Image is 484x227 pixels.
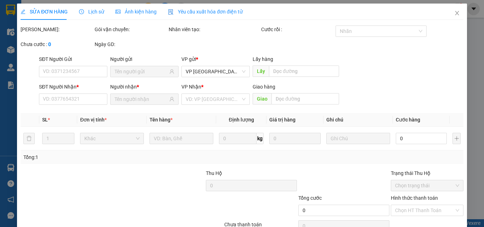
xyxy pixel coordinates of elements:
[169,69,174,74] span: user
[298,195,322,201] span: Tổng cước
[21,40,93,48] div: Chưa cước :
[168,9,243,15] span: Yêu cầu xuất hóa đơn điện tử
[150,133,213,144] input: VD: Bàn, Ghế
[269,66,339,77] input: Dọc đường
[23,153,187,161] div: Tổng: 1
[40,30,93,38] text: DLT2510120008
[253,84,275,90] span: Giao hàng
[269,133,320,144] input: 0
[116,9,120,14] span: picture
[229,117,254,123] span: Định lượng
[168,9,174,15] img: icon
[253,93,271,104] span: Giao
[186,66,246,77] span: VP Đà Lạt
[395,180,459,191] span: Chọn trạng thái
[271,93,339,104] input: Dọc đường
[79,9,104,15] span: Lịch sử
[206,170,222,176] span: Thu Hộ
[110,55,179,63] div: Người gửi
[150,117,173,123] span: Tên hàng
[326,133,390,144] input: Ghi Chú
[5,41,71,56] div: Gửi: VP [GEOGRAPHIC_DATA]
[21,25,93,33] div: [PERSON_NAME]:
[181,55,250,63] div: VP gửi
[79,9,84,14] span: clock-circle
[84,133,140,144] span: Khác
[48,41,51,47] b: 0
[110,83,179,91] div: Người nhận
[23,133,35,144] button: delete
[269,117,296,123] span: Giá trị hàng
[253,56,273,62] span: Lấy hàng
[39,83,107,91] div: SĐT Người Nhận
[39,55,107,63] div: SĐT Người Gửi
[447,4,467,23] button: Close
[396,117,420,123] span: Cước hàng
[95,40,167,48] div: Ngày GD:
[169,25,260,33] div: Nhân viên tạo:
[452,133,461,144] button: plus
[74,41,127,56] div: Nhận: VP [PERSON_NAME]
[391,195,438,201] label: Hình thức thanh toán
[391,169,463,177] div: Trạng thái Thu Hộ
[116,9,157,15] span: Ảnh kiện hàng
[257,133,264,144] span: kg
[95,25,167,33] div: Gói vận chuyển:
[323,113,393,127] th: Ghi chú
[261,25,334,33] div: Cước rồi :
[169,97,174,102] span: user
[42,117,48,123] span: SL
[80,117,107,123] span: Đơn vị tính
[253,66,269,77] span: Lấy
[114,68,168,75] input: Tên người gửi
[114,95,168,103] input: Tên người nhận
[454,10,460,16] span: close
[21,9,68,15] span: SỬA ĐƠN HÀNG
[21,9,26,14] span: edit
[181,84,201,90] span: VP Nhận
